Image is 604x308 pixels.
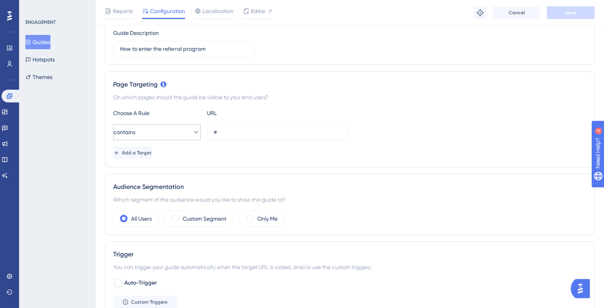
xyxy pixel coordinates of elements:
div: 4 [55,4,58,10]
div: On which pages should the guide be visible to your end users? [113,92,586,102]
input: Type your Guide’s Description here [120,44,248,53]
div: Which segment of the audience would you like to show this guide to? [113,195,586,204]
button: Cancel [493,6,540,19]
button: Hotspots [25,52,55,67]
span: Configuration [150,6,185,16]
button: Add a Target [113,146,152,159]
span: Save [565,10,576,16]
input: yourwebsite.com/path [214,128,342,137]
label: Only Me [257,214,278,223]
iframe: UserGuiding AI Assistant Launcher [571,277,594,300]
button: Guides [25,35,50,49]
button: Themes [25,70,52,84]
span: Add a Target [122,150,152,156]
span: Custom Triggers [131,299,168,305]
div: Audience Segmentation [113,182,586,192]
span: Reports [113,6,133,16]
button: Save [547,6,594,19]
div: ENGAGEMENT [25,19,56,25]
span: Editor [251,6,266,16]
label: All Users [131,214,152,223]
span: Auto-Trigger [124,278,157,288]
div: Trigger [113,250,586,259]
span: Cancel [509,10,525,16]
div: URL [207,108,294,118]
button: contains [113,124,201,140]
div: Guide Description [113,28,159,38]
span: contains [114,127,135,137]
span: Localization [203,6,233,16]
div: You can trigger your guide automatically when the target URL is visited, and/or use the custom tr... [113,262,586,272]
label: Custom Segment [183,214,226,223]
div: Page Targeting [113,80,586,89]
span: Need Help? [19,2,50,12]
div: Choose A Rule [113,108,201,118]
